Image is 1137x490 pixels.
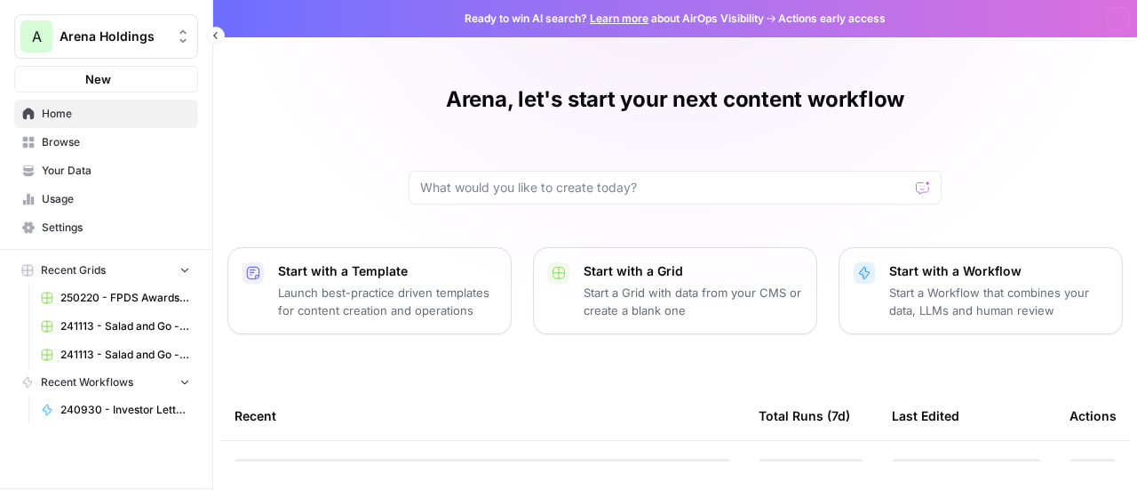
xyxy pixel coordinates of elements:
div: Last Edited [892,391,959,440]
span: Recent Workflows [41,374,133,390]
span: 241113 - Salad and Go - Comments analysis Grid (Test) [60,347,190,363]
a: 240930 - Investor Letter Idea Extraction and Synthesis [33,396,198,424]
button: Recent Grids [14,257,198,284]
p: Start a Grid with data from your CMS or create a blank one [584,284,802,319]
span: Home [42,106,190,122]
p: Start with a Grid [584,262,802,280]
div: Recent [235,391,730,440]
h1: Arena, let's start your next content workflow [446,85,904,114]
button: Start with a TemplateLaunch best-practice driven templates for content creation and operations [227,247,512,334]
button: Workspace: Arena Holdings [14,14,198,59]
input: What would you like to create today? [420,179,909,197]
span: 241113 - Salad and Go - Comments analysis Grid (First 10K) [60,318,190,334]
span: A [32,26,42,47]
p: Start with a Template [278,262,497,280]
p: Start a Workflow that combines your data, LLMs and human review [889,284,1108,319]
div: Actions [1069,391,1117,440]
span: 240930 - Investor Letter Idea Extraction and Synthesis [60,402,190,418]
p: Launch best-practice driven templates for content creation and operations [278,284,497,319]
button: Start with a GridStart a Grid with data from your CMS or create a blank one [533,247,817,334]
span: 250220 - FPDS Awards.csv [60,290,190,306]
div: Total Runs (7d) [759,391,850,440]
p: Start with a Workflow [889,262,1108,280]
button: Start with a WorkflowStart a Workflow that combines your data, LLMs and human review [839,247,1123,334]
span: Usage [42,191,190,207]
span: Arena Holdings [60,28,167,45]
a: Settings [14,213,198,242]
a: 241113 - Salad and Go - Comments analysis Grid (First 10K) [33,312,198,341]
a: 250220 - FPDS Awards.csv [33,284,198,312]
a: Home [14,100,198,128]
span: Browse [42,134,190,150]
a: Learn more [590,12,648,25]
span: Ready to win AI search? about AirOps Visibility [465,11,764,27]
a: Your Data [14,157,198,185]
a: Browse [14,128,198,157]
span: Actions early access [778,11,886,27]
button: Recent Workflows [14,369,198,396]
button: New [14,66,198,92]
span: Your Data [42,163,190,179]
span: Settings [42,220,190,236]
span: Recent Grids [41,262,106,278]
a: 241113 - Salad and Go - Comments analysis Grid (Test) [33,341,198,369]
a: Usage [14,185,198,213]
span: New [85,70,111,88]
